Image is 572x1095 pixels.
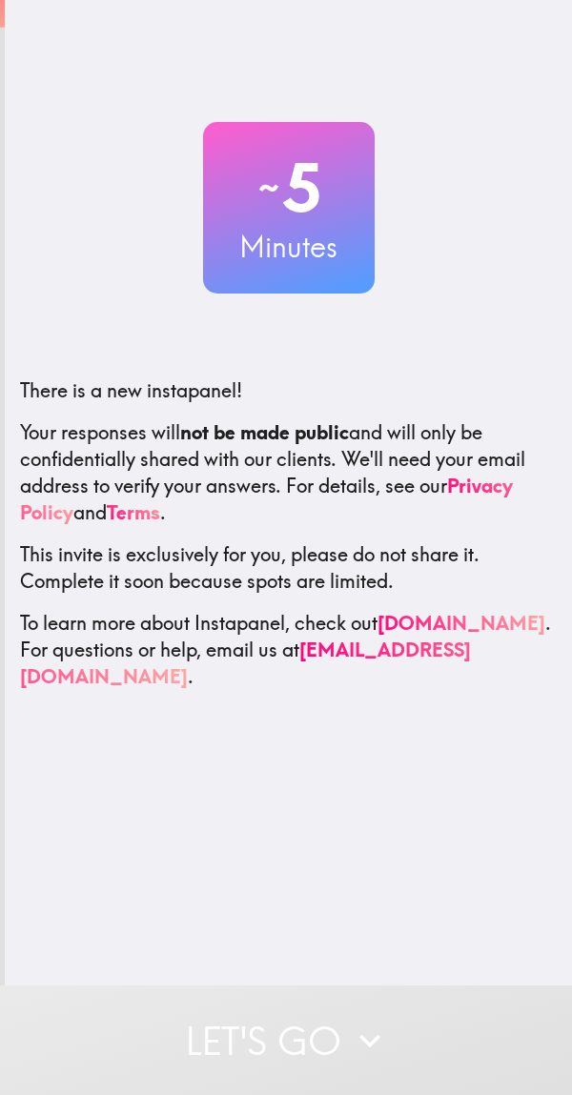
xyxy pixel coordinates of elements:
a: [EMAIL_ADDRESS][DOMAIN_NAME] [20,638,471,688]
p: To learn more about Instapanel, check out . For questions or help, email us at . [20,610,557,690]
b: not be made public [180,420,349,444]
span: ~ [255,159,282,216]
h2: 5 [203,149,375,227]
a: Privacy Policy [20,474,513,524]
h3: Minutes [203,227,375,267]
a: [DOMAIN_NAME] [378,611,545,635]
span: There is a new instapanel! [20,378,242,402]
a: Terms [107,500,160,524]
p: Your responses will and will only be confidentially shared with our clients. We'll need your emai... [20,419,557,526]
p: This invite is exclusively for you, please do not share it. Complete it soon because spots are li... [20,541,557,595]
